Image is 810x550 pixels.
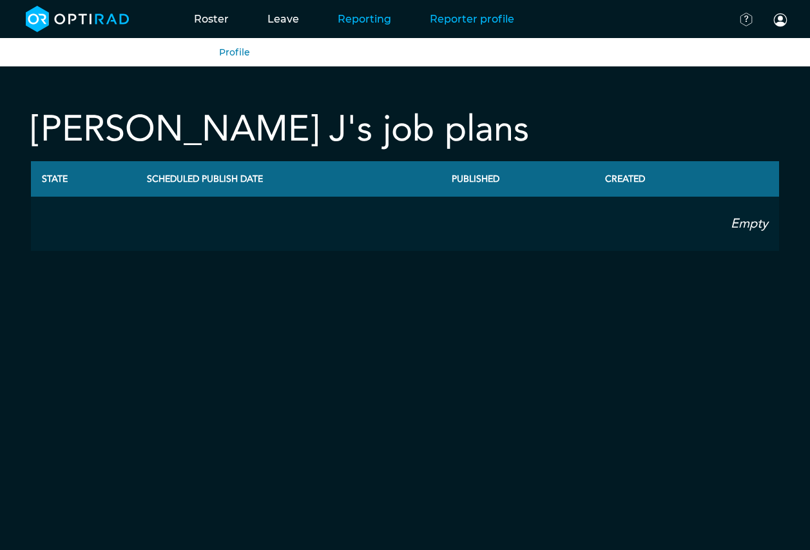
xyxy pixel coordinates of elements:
[594,161,731,197] th: Created
[731,215,768,232] i: Empty
[219,46,250,58] a: Profile
[31,108,529,151] h2: [PERSON_NAME] J's job plans
[31,161,136,197] th: State
[136,161,440,197] th: Scheduled Publish Date
[441,161,594,197] th: Published
[26,6,130,32] img: brand-opti-rad-logos-blue-and-white-d2f68631ba2948856bd03f2d395fb146ddc8fb01b4b6e9315ea85fa773367...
